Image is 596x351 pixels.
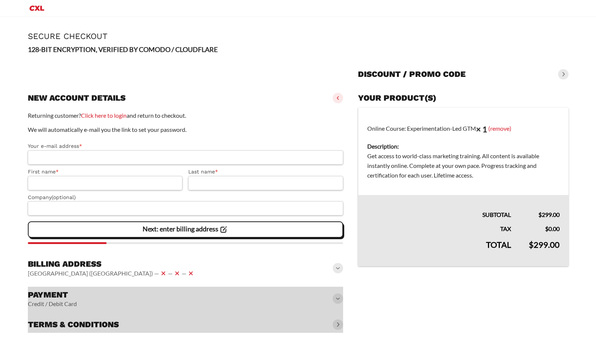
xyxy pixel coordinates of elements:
th: Subtotal [358,195,520,220]
label: First name [28,168,183,176]
span: $ [538,211,542,218]
dt: Description: [367,142,559,151]
strong: 128-BIT ENCRYPTION, VERIFIED BY COMODO / CLOUDFLARE [28,45,218,53]
p: We will automatically e-mail you the link to set your password. [28,125,343,134]
label: Last name [188,168,343,176]
a: (remove) [488,124,511,131]
label: Company [28,193,343,202]
h3: Discount / promo code [358,69,466,79]
td: Online Course: Experimentation-Led GTM [358,108,569,195]
strong: × 1 [476,124,487,134]
label: Your e-mail address [28,142,343,150]
span: (optional) [52,194,76,200]
span: $ [545,225,548,232]
th: Total [358,234,520,266]
vaadin-button: Next: enter billing address [28,221,343,238]
bdi: 299.00 [529,240,560,250]
dd: Get access to world-class marketing training. All content is available instantly online. Complete... [367,151,559,180]
h3: Billing address [28,259,195,269]
p: Returning customer? and return to checkout. [28,111,343,120]
bdi: 299.00 [538,211,560,218]
bdi: 0.00 [545,225,560,232]
th: Tax [358,220,520,234]
span: $ [529,240,534,250]
vaadin-horizontal-layout: [GEOGRAPHIC_DATA] ([GEOGRAPHIC_DATA]) — — — [28,269,195,278]
a: Click here to login [81,112,127,119]
h3: New account details [28,93,126,103]
h1: Secure Checkout [28,32,569,41]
